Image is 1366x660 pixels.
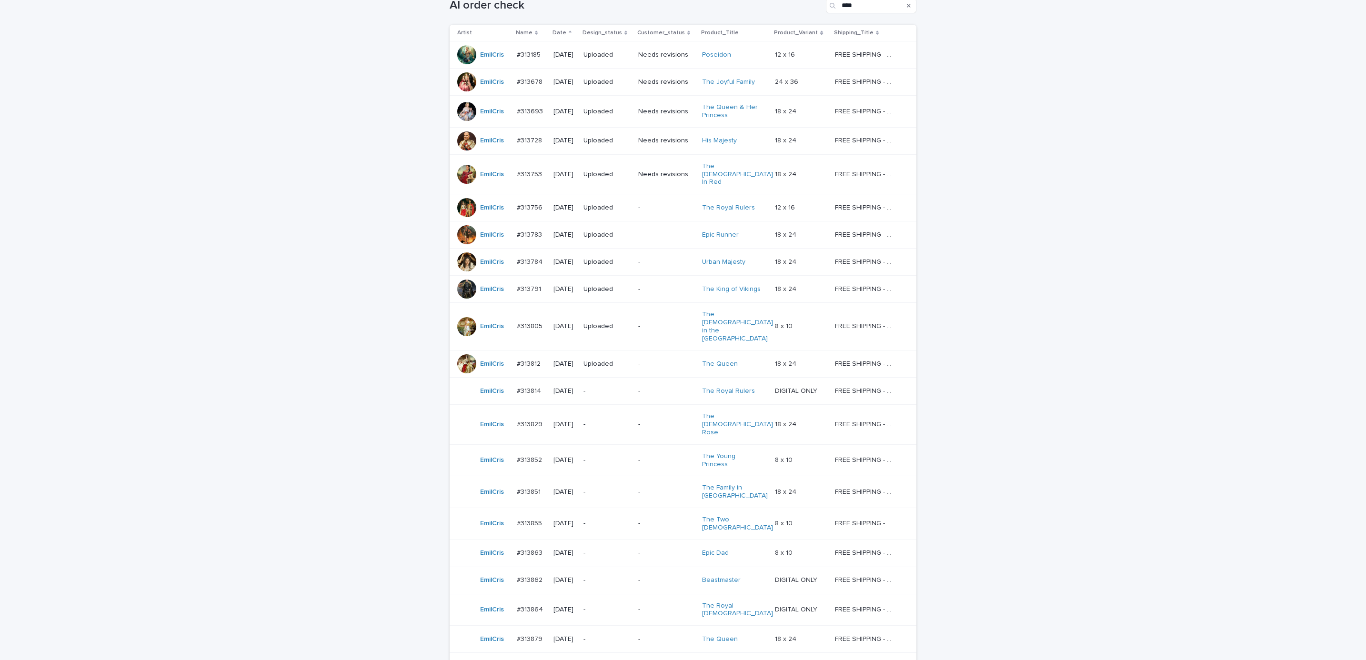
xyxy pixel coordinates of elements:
p: #313693 [517,106,545,116]
p: #313805 [517,320,544,330]
p: - [583,420,631,429]
a: Poseidon [702,51,731,59]
p: DIGITAL ONLY [775,385,819,395]
a: EmilCris [480,137,504,145]
a: The [DEMOGRAPHIC_DATA] in the [GEOGRAPHIC_DATA] [702,310,773,342]
tr: EmilCris #313855#313855 [DATE]--The Two [DEMOGRAPHIC_DATA] 8 x 108 x 10 FREE SHIPPING - preview i... [450,508,916,540]
tr: EmilCris #313851#313851 [DATE]--The Family in [GEOGRAPHIC_DATA] 18 x 2418 x 24 FREE SHIPPING - pr... [450,476,916,508]
p: 18 x 24 [775,358,798,368]
a: EmilCris [480,635,504,643]
p: 18 x 24 [775,419,798,429]
p: Uploaded [583,108,631,116]
p: #313829 [517,419,544,429]
a: EmilCris [480,456,504,464]
a: The Royal Rulers [702,387,755,395]
p: Needs revisions [638,51,694,59]
a: EmilCris [480,360,504,368]
tr: EmilCris #313805#313805 [DATE]Uploaded-The [DEMOGRAPHIC_DATA] in the [GEOGRAPHIC_DATA] 8 x 108 x ... [450,303,916,350]
p: #313753 [517,169,544,179]
a: EmilCris [480,576,504,584]
a: EmilCris [480,322,504,330]
tr: EmilCris #313783#313783 [DATE]Uploaded-Epic Runner 18 x 2418 x 24 FREE SHIPPING - preview in 1-2 ... [450,221,916,249]
p: 12 x 16 [775,202,797,212]
p: [DATE] [553,231,576,239]
a: EmilCris [480,420,504,429]
p: - [638,549,694,557]
p: FREE SHIPPING - preview in 1-2 business days, after your approval delivery will take 5-10 b.d. [835,202,896,212]
p: - [583,520,631,528]
p: #313879 [517,633,544,643]
p: #313728 [517,135,544,145]
tr: EmilCris #313784#313784 [DATE]Uploaded-Urban Majesty 18 x 2418 x 24 FREE SHIPPING - preview in 1-... [450,249,916,276]
p: 8 x 10 [775,320,794,330]
p: FREE SHIPPING - preview in 1-2 business days, after your approval delivery will take 5-10 b.d. [835,256,896,266]
p: FREE SHIPPING - preview in 1-2 business days, after your approval delivery will take 5-10 b.d. [835,169,896,179]
p: FREE SHIPPING - preview in 1-2 business days, after your approval delivery will take 5-10 b.d. [835,547,896,557]
p: Uploaded [583,285,631,293]
a: Beastmaster [702,576,741,584]
p: FREE SHIPPING - preview in 1-2 business days, after your approval delivery will take 5-10 b.d. [835,283,896,293]
p: #313783 [517,229,544,239]
p: FREE SHIPPING - preview in 1-2 business days, after your approval delivery will take 5-10 b.d. [835,385,896,395]
tr: EmilCris #313862#313862 [DATE]--Beastmaster DIGITAL ONLYDIGITAL ONLY FREE SHIPPING - preview in 1... [450,567,916,594]
p: #313185 [517,49,542,59]
p: Uploaded [583,204,631,212]
p: #313851 [517,486,542,496]
a: EmilCris [480,285,504,293]
tr: EmilCris #313829#313829 [DATE]--The [DEMOGRAPHIC_DATA] Rose 18 x 2418 x 24 FREE SHIPPING - previe... [450,405,916,444]
p: [DATE] [553,456,576,464]
a: EmilCris [480,549,504,557]
p: - [583,606,631,614]
p: - [638,204,694,212]
p: Shipping_Title [834,28,874,38]
p: [DATE] [553,285,576,293]
p: Product_Variant [774,28,818,38]
a: EmilCris [480,258,504,266]
p: Needs revisions [638,78,694,86]
p: - [583,635,631,643]
tr: EmilCris #313728#313728 [DATE]UploadedNeeds revisionsHis Majesty 18 x 2418 x 24 FREE SHIPPING - p... [450,127,916,154]
p: Uploaded [583,258,631,266]
p: 18 x 24 [775,633,798,643]
p: [DATE] [553,360,576,368]
p: - [583,549,631,557]
p: 12 x 16 [775,49,797,59]
p: 18 x 24 [775,135,798,145]
p: - [583,576,631,584]
p: [DATE] [553,137,576,145]
a: The Queen [702,360,738,368]
p: [DATE] [553,170,576,179]
p: - [638,322,694,330]
a: EmilCris [480,231,504,239]
p: Uploaded [583,137,631,145]
p: #313812 [517,358,542,368]
p: - [638,456,694,464]
p: [DATE] [553,78,576,86]
p: #313678 [517,76,544,86]
p: FREE SHIPPING - preview in 1-2 business days, after your approval delivery will take 5-10 b.d. [835,486,896,496]
p: - [638,387,694,395]
p: Uploaded [583,51,631,59]
p: FREE SHIPPING - preview in 1-2 business days, after your approval delivery will take 5-10 b.d. [835,358,896,368]
p: Name [516,28,532,38]
p: #313814 [517,385,543,395]
p: 18 x 24 [775,169,798,179]
p: 18 x 24 [775,256,798,266]
tr: EmilCris #313185#313185 [DATE]UploadedNeeds revisionsPoseidon 12 x 1612 x 16 FREE SHIPPING - prev... [450,41,916,69]
p: [DATE] [553,420,576,429]
p: FREE SHIPPING - preview in 1-2 business days, after your approval delivery will take 5-10 b.d. [835,106,896,116]
tr: EmilCris #313812#313812 [DATE]Uploaded-The Queen 18 x 2418 x 24 FREE SHIPPING - preview in 1-2 bu... [450,350,916,378]
p: [DATE] [553,576,576,584]
p: - [638,420,694,429]
p: #313862 [517,574,544,584]
p: [DATE] [553,520,576,528]
tr: EmilCris #313693#313693 [DATE]UploadedNeeds revisionsThe Queen & Her Princess 18 x 2418 x 24 FREE... [450,96,916,128]
p: - [638,231,694,239]
p: FREE SHIPPING - preview in 1-2 business days, after your approval delivery will take 5-10 b.d. [835,76,896,86]
p: FREE SHIPPING - preview in 1-2 business days, after your approval delivery will take 5-10 b.d. [835,454,896,464]
a: The Royal Rulers [702,204,755,212]
a: The Family in [GEOGRAPHIC_DATA] [702,484,768,500]
tr: EmilCris #313852#313852 [DATE]--The Young Princess 8 x 108 x 10 FREE SHIPPING - preview in 1-2 bu... [450,444,916,476]
p: - [583,488,631,496]
p: Uploaded [583,360,631,368]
